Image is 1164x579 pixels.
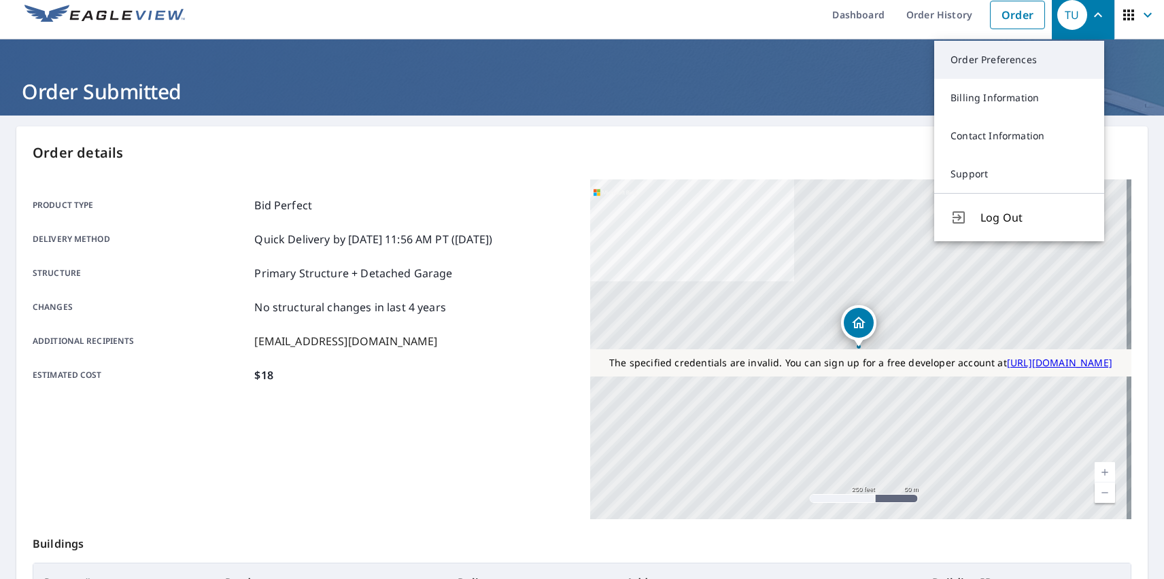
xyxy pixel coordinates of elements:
p: No structural changes in last 4 years [254,299,446,315]
div: The specified credentials are invalid. You can sign up for a free developer account at [590,349,1131,376]
p: Quick Delivery by [DATE] 11:56 AM PT ([DATE]) [254,231,492,247]
a: Current Level 17, Zoom Out [1095,482,1115,503]
a: Support [934,155,1104,193]
p: Estimated cost [33,367,249,383]
a: Current Level 17, Zoom In [1095,462,1115,482]
p: Bid Perfect [254,197,312,213]
p: Structure [33,265,249,281]
p: Product type [33,197,249,213]
div: The specified credentials are invalid. You can sign up for a free developer account at http://www... [590,349,1131,376]
a: Contact Information [934,117,1104,155]
a: Order Preferences [934,41,1104,79]
a: [URL][DOMAIN_NAME] [1007,356,1112,369]
p: Delivery method [33,231,249,247]
button: Log Out [934,193,1104,241]
p: [EMAIL_ADDRESS][DOMAIN_NAME] [254,333,437,349]
p: Additional recipients [33,333,249,349]
p: Order details [33,143,1131,163]
div: Dropped pin, building 1, Residential property, 3000 E Spruce St Seattle, WA 98122 [841,305,876,347]
p: Primary Structure + Detached Garage [254,265,452,281]
p: Changes [33,299,249,315]
img: EV Logo [24,5,185,25]
a: Billing Information [934,79,1104,117]
h1: Order Submitted [16,77,1148,105]
a: Order [990,1,1045,29]
p: $18 [254,367,273,383]
span: Log Out [980,209,1088,226]
p: Buildings [33,519,1131,563]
